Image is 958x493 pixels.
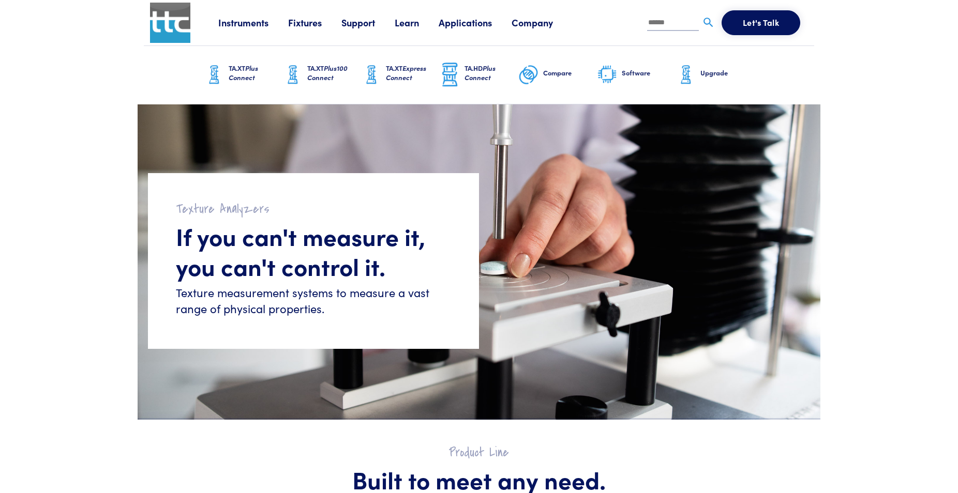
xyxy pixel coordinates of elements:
[518,46,597,104] a: Compare
[395,16,439,29] a: Learn
[543,68,597,78] h6: Compare
[307,64,361,82] h6: TA.XT
[597,46,676,104] a: Software
[204,46,282,104] a: TA.XTPlus Connect
[288,16,341,29] a: Fixtures
[282,62,303,88] img: ta-xt-graphic.png
[169,444,789,460] h2: Product Line
[361,62,382,88] img: ta-xt-graphic.png
[386,63,426,82] span: Express Connect
[722,10,800,35] button: Let's Talk
[597,64,618,86] img: software-graphic.png
[204,62,224,88] img: ta-xt-graphic.png
[176,201,451,217] h2: Texture Analyzers
[440,46,518,104] a: TA.HDPlus Connect
[465,63,496,82] span: Plus Connect
[622,68,676,78] h6: Software
[676,46,754,104] a: Upgrade
[512,16,573,29] a: Company
[676,62,696,88] img: ta-xt-graphic.png
[700,68,754,78] h6: Upgrade
[307,63,348,82] span: Plus100 Connect
[176,285,451,317] h6: Texture measurement systems to measure a vast range of physical properties.
[440,61,460,88] img: ta-hd-graphic.png
[176,221,451,281] h1: If you can't measure it, you can't control it.
[218,16,288,29] a: Instruments
[386,64,440,82] h6: TA.XT
[518,62,539,88] img: compare-graphic.png
[229,63,258,82] span: Plus Connect
[361,46,440,104] a: TA.XTExpress Connect
[439,16,512,29] a: Applications
[341,16,395,29] a: Support
[282,46,361,104] a: TA.XTPlus100 Connect
[465,64,518,82] h6: TA.HD
[229,64,282,82] h6: TA.XT
[150,3,190,43] img: ttc_logo_1x1_v1.0.png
